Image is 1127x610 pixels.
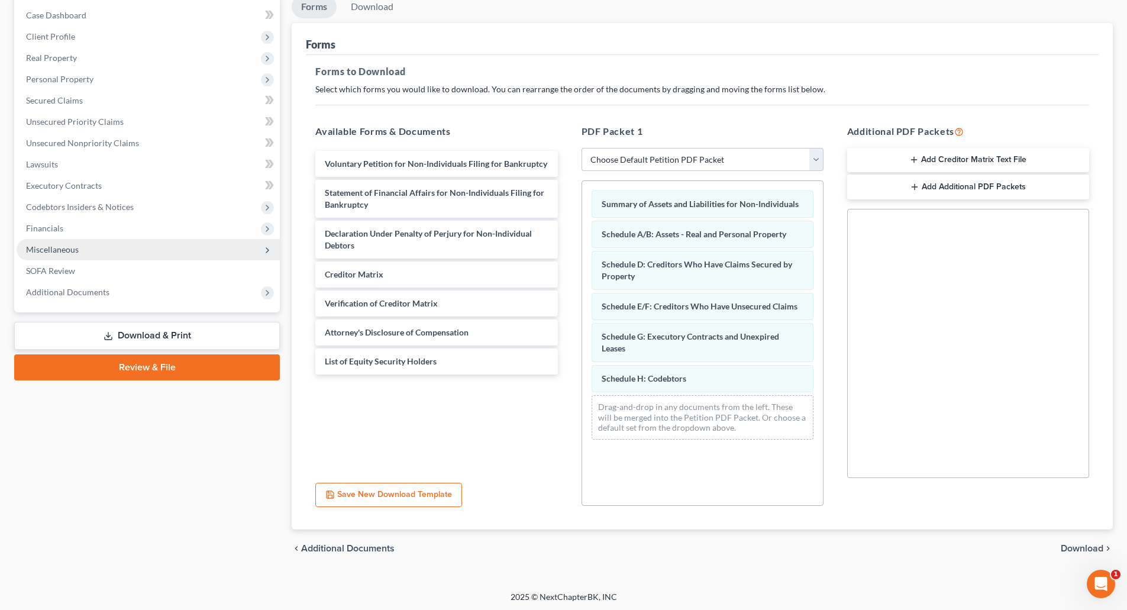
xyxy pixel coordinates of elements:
[847,124,1089,138] h5: Additional PDF Packets
[26,53,77,63] span: Real Property
[325,188,544,209] span: Statement of Financial Affairs for Non-Individuals Filing for Bankruptcy
[17,5,280,26] a: Case Dashboard
[602,331,779,353] span: Schedule G: Executory Contracts and Unexpired Leases
[325,356,437,366] span: List of Equity Security Holders
[26,223,63,233] span: Financials
[582,124,824,138] h5: PDF Packet 1
[26,287,109,297] span: Additional Documents
[26,117,124,127] span: Unsecured Priority Claims
[26,95,83,105] span: Secured Claims
[17,154,280,175] a: Lawsuits
[1087,570,1115,598] iframe: Intercom live chat
[17,90,280,111] a: Secured Claims
[847,148,1089,173] button: Add Creditor Matrix Text File
[26,180,102,191] span: Executory Contracts
[325,159,547,169] span: Voluntary Petition for Non-Individuals Filing for Bankruptcy
[315,64,1089,79] h5: Forms to Download
[325,228,532,250] span: Declaration Under Penalty of Perjury for Non-Individual Debtors
[292,544,395,553] a: chevron_left Additional Documents
[592,395,813,440] div: Drag-and-drop in any documents from the left. These will be merged into the Petition PDF Packet. ...
[1103,544,1113,553] i: chevron_right
[292,544,301,553] i: chevron_left
[26,202,134,212] span: Codebtors Insiders & Notices
[325,269,383,279] span: Creditor Matrix
[847,175,1089,199] button: Add Additional PDF Packets
[306,37,335,51] div: Forms
[26,244,79,254] span: Miscellaneous
[602,199,799,209] span: Summary of Assets and Liabilities for Non-Individuals
[315,483,462,508] button: Save New Download Template
[1111,570,1120,579] span: 1
[602,373,686,383] span: Schedule H: Codebtors
[602,229,786,239] span: Schedule A/B: Assets - Real and Personal Property
[26,138,139,148] span: Unsecured Nonpriority Claims
[26,10,86,20] span: Case Dashboard
[315,83,1089,95] p: Select which forms you would like to download. You can rearrange the order of the documents by dr...
[301,544,395,553] span: Additional Documents
[14,354,280,380] a: Review & File
[26,31,75,41] span: Client Profile
[26,74,93,84] span: Personal Property
[17,133,280,154] a: Unsecured Nonpriority Claims
[17,175,280,196] a: Executory Contracts
[14,322,280,350] a: Download & Print
[602,301,797,311] span: Schedule E/F: Creditors Who Have Unsecured Claims
[1061,544,1113,553] button: Download chevron_right
[325,327,469,337] span: Attorney's Disclosure of Compensation
[17,111,280,133] a: Unsecured Priority Claims
[17,260,280,282] a: SOFA Review
[602,259,792,281] span: Schedule D: Creditors Who Have Claims Secured by Property
[26,159,58,169] span: Lawsuits
[315,124,557,138] h5: Available Forms & Documents
[26,266,75,276] span: SOFA Review
[325,298,438,308] span: Verification of Creditor Matrix
[1061,544,1103,553] span: Download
